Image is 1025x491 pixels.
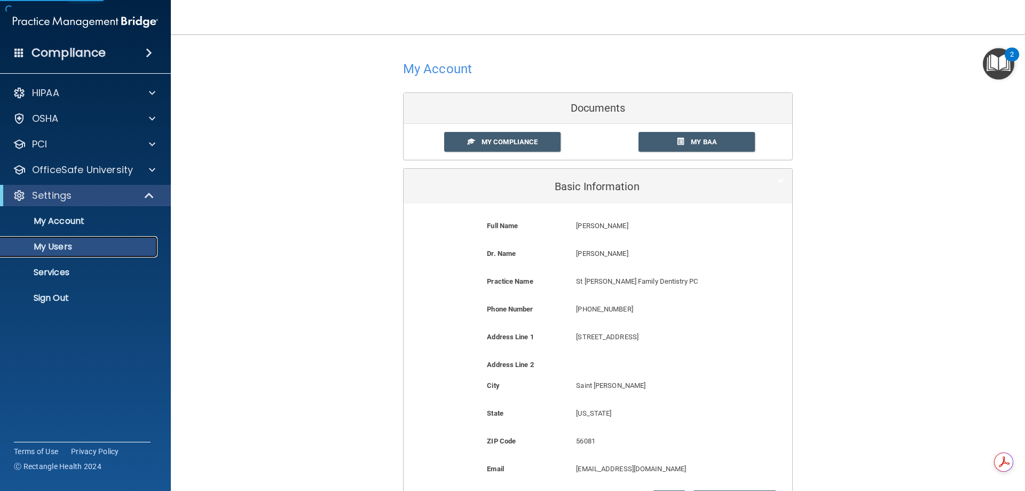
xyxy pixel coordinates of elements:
p: Settings [32,189,72,202]
b: City [487,381,499,389]
p: OfficeSafe University [32,163,133,176]
a: OSHA [13,112,155,125]
p: [STREET_ADDRESS] [576,331,738,344]
p: [PERSON_NAME] [576,220,738,232]
b: Address Line 2 [487,361,533,369]
a: Privacy Policy [71,446,119,457]
b: Dr. Name [487,250,516,258]
p: Services [7,267,153,278]
button: Open Resource Center, 2 new notifications [983,48,1014,80]
a: PCI [13,138,155,151]
p: [US_STATE] [576,407,738,420]
p: [PHONE_NUMBER] [576,303,738,316]
a: OfficeSafe University [13,163,155,176]
p: Saint [PERSON_NAME] [576,379,738,392]
a: Terms of Use [14,446,58,457]
b: Address Line 1 [487,333,533,341]
b: ZIP Code [487,437,516,445]
div: 2 [1010,54,1014,68]
b: Phone Number [487,305,533,313]
img: PMB logo [13,11,158,33]
p: HIPAA [32,87,59,99]
h4: My Account [403,62,472,76]
h4: Compliance [31,45,106,60]
p: PCI [32,138,47,151]
span: Ⓒ Rectangle Health 2024 [14,461,101,472]
p: 56081 [576,435,738,448]
b: Practice Name [487,277,533,285]
p: [EMAIL_ADDRESS][DOMAIN_NAME] [576,463,738,476]
p: Sign Out [7,293,153,303]
b: Email [487,465,504,473]
b: State [487,409,503,417]
span: My BAA [691,138,717,146]
p: My Users [7,241,153,252]
p: St [PERSON_NAME] Family Dentistry PC [576,275,738,288]
div: Documents [404,93,792,124]
span: My Compliance [482,138,538,146]
h5: Basic Information [412,181,752,192]
a: HIPAA [13,87,155,99]
p: OSHA [32,112,59,125]
a: Settings [13,189,155,202]
p: [PERSON_NAME] [576,247,738,260]
p: My Account [7,216,153,227]
a: Basic Information [412,174,784,198]
b: Full Name [487,222,518,230]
